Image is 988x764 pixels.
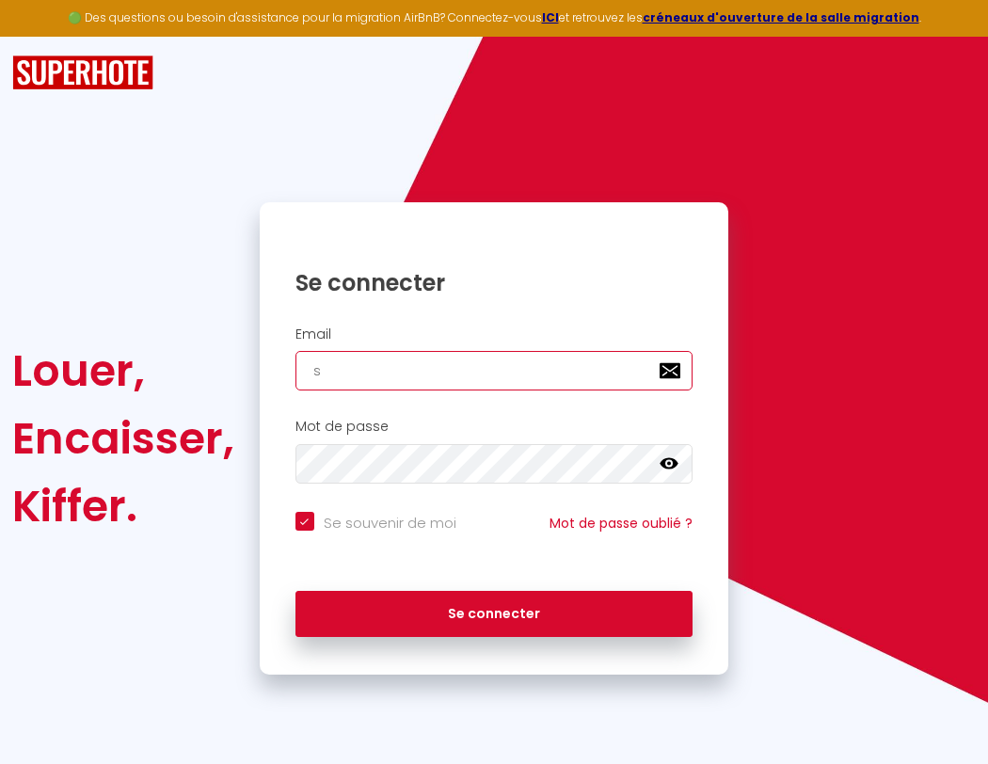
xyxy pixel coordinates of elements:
[12,337,234,405] div: Louer,
[295,591,693,638] button: Se connecter
[542,9,559,25] a: ICI
[295,351,693,390] input: Ton Email
[295,419,693,435] h2: Mot de passe
[643,9,919,25] a: créneaux d'ouverture de la salle migration
[12,405,234,472] div: Encaisser,
[15,8,72,64] button: Ouvrir le widget de chat LiveChat
[12,56,153,90] img: SuperHote logo
[12,472,234,540] div: Kiffer.
[550,514,693,533] a: Mot de passe oublié ?
[295,326,693,342] h2: Email
[295,268,693,297] h1: Se connecter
